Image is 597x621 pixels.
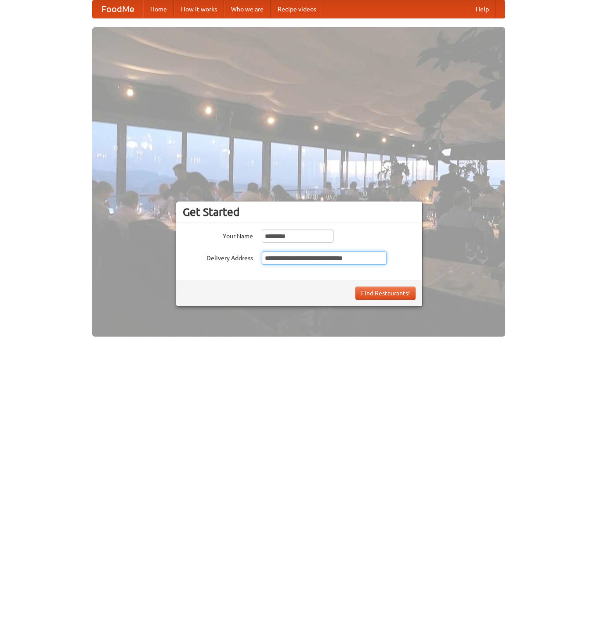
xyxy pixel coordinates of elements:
a: FoodMe [93,0,143,18]
a: Home [143,0,174,18]
a: How it works [174,0,224,18]
label: Your Name [183,230,253,241]
button: Find Restaurants! [355,287,416,300]
a: Help [469,0,496,18]
a: Who we are [224,0,271,18]
label: Delivery Address [183,251,253,262]
h3: Get Started [183,205,416,219]
a: Recipe videos [271,0,323,18]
